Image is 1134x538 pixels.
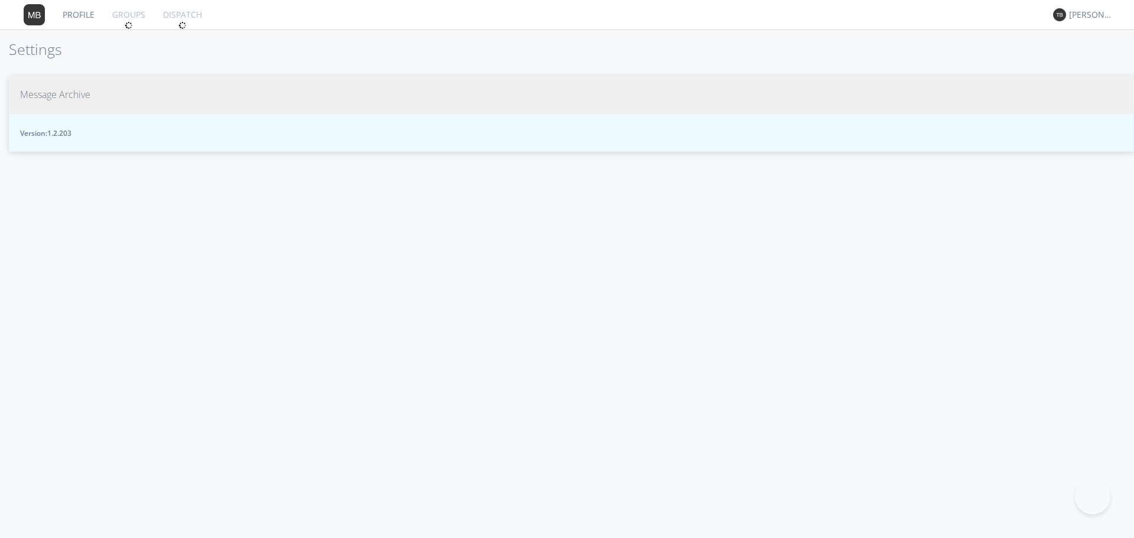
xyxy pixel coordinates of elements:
img: spin.svg [125,21,133,30]
span: Version: 1.2.203 [20,128,1123,138]
button: Message Archive [9,76,1134,114]
iframe: Toggle Customer Support [1075,479,1110,514]
img: spin.svg [178,21,187,30]
button: Version:1.2.203 [9,113,1134,152]
span: Message Archive [20,88,90,102]
div: [PERSON_NAME] * [1069,9,1113,21]
img: 373638.png [1053,8,1066,21]
img: 373638.png [24,4,45,25]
